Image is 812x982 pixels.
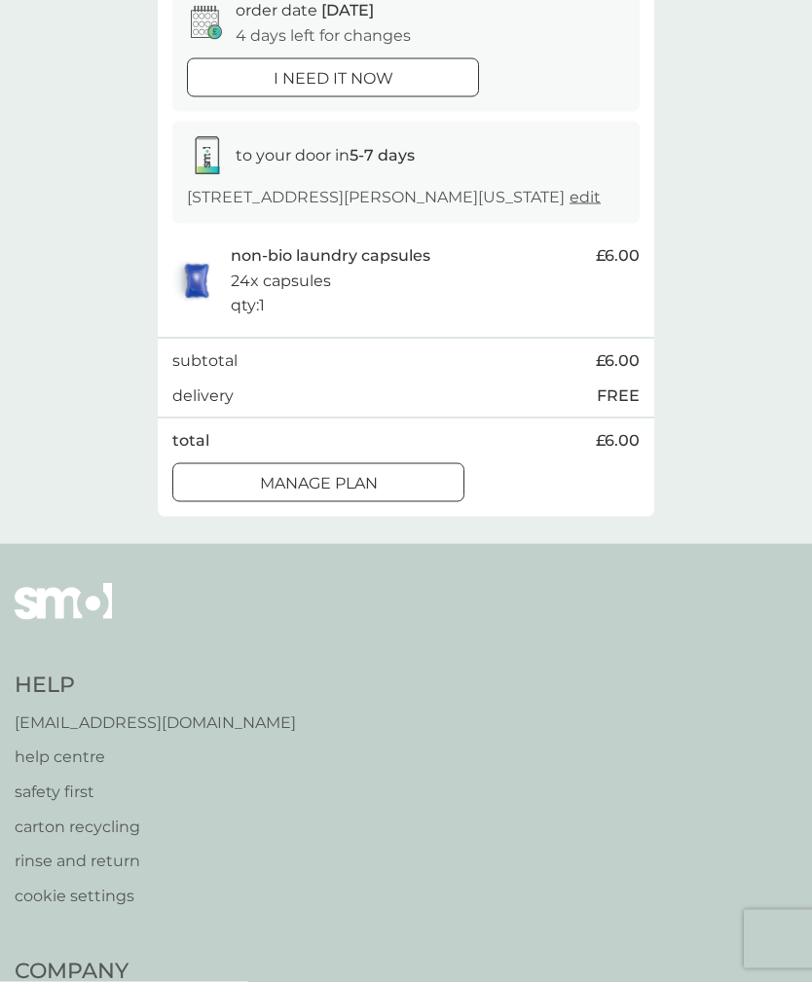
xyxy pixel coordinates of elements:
p: delivery [172,383,234,409]
a: cookie settings [15,884,296,909]
img: smol [15,583,112,649]
p: subtotal [172,348,238,374]
button: i need it now [187,58,479,97]
span: £6.00 [596,348,640,374]
a: safety first [15,780,296,805]
a: edit [570,188,601,206]
p: 24x capsules [231,269,331,294]
span: to your door in [236,146,415,164]
p: 4 days left for changes [236,23,411,49]
a: [EMAIL_ADDRESS][DOMAIN_NAME] [15,710,296,736]
strong: 5-7 days [350,146,415,164]
p: Manage plan [260,471,378,496]
p: [STREET_ADDRESS][PERSON_NAME][US_STATE] [187,185,601,210]
p: qty : 1 [231,293,265,318]
p: total [172,428,209,454]
p: i need it now [274,66,393,91]
p: non-bio laundry capsules [231,243,430,269]
span: £6.00 [596,428,640,454]
a: carton recycling [15,815,296,840]
p: FREE [597,383,640,409]
span: £6.00 [596,243,640,269]
h4: Help [15,671,296,701]
a: help centre [15,745,296,770]
button: Manage plan [172,463,464,502]
span: [DATE] [321,1,374,19]
a: rinse and return [15,849,296,874]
